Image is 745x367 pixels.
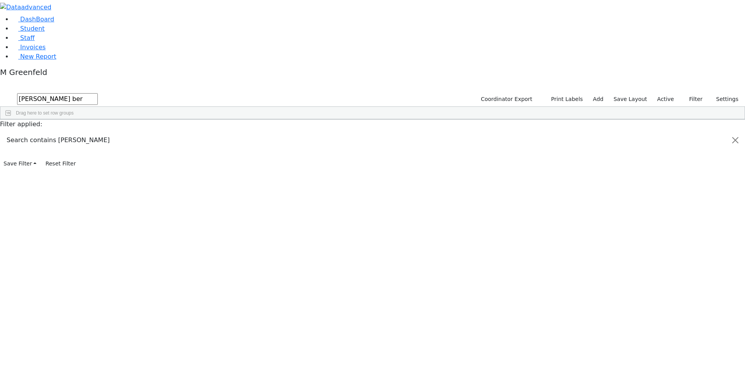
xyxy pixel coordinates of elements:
[654,93,677,105] label: Active
[12,43,46,51] a: Invoices
[679,93,706,105] button: Filter
[16,110,74,116] span: Drag here to set row groups
[706,93,742,105] button: Settings
[42,158,79,170] button: Reset Filter
[610,93,650,105] button: Save Layout
[20,53,56,60] span: New Report
[12,34,35,42] a: Staff
[12,25,45,32] a: Student
[12,53,56,60] a: New Report
[20,16,54,23] span: DashBoard
[476,93,536,105] button: Coordinator Export
[12,16,54,23] a: DashBoard
[726,129,745,151] button: Close
[17,93,98,105] input: Search
[20,25,45,32] span: Student
[589,93,607,105] a: Add
[542,93,586,105] button: Print Labels
[20,43,46,51] span: Invoices
[20,34,35,42] span: Staff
